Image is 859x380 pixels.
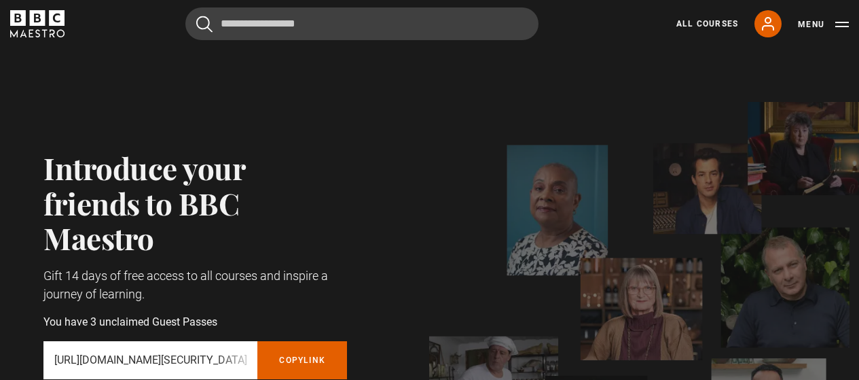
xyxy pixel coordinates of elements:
p: [URL][DOMAIN_NAME][SECURITY_DATA] [54,352,246,368]
p: You have 3 unclaimed Guest Passes [43,314,347,330]
button: Copylink [257,341,347,379]
input: Search [185,7,538,40]
a: All Courses [676,18,738,30]
h2: Introduce your friends to BBC Maestro [43,150,347,255]
button: Submit the search query [196,16,213,33]
svg: BBC Maestro [10,10,65,37]
p: Gift 14 days of free access to all courses and inspire a journey of learning. [43,266,347,303]
button: Toggle navigation [798,18,849,31]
